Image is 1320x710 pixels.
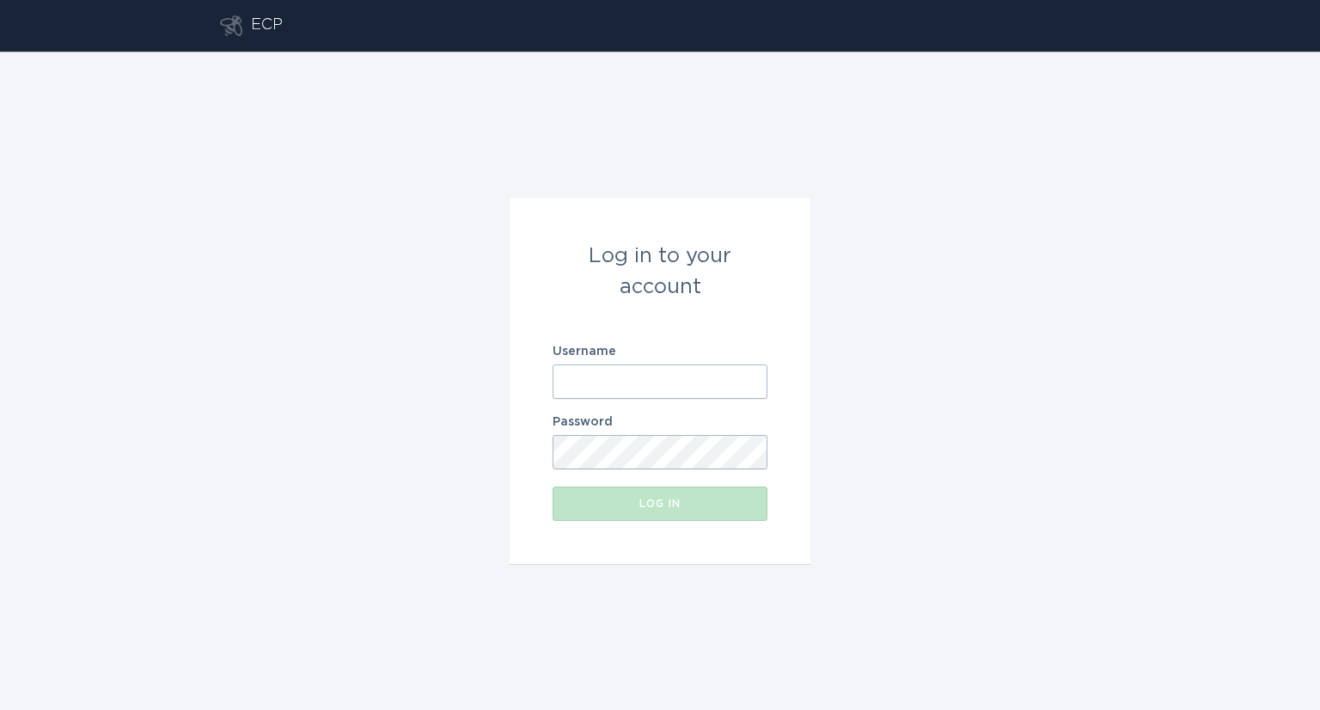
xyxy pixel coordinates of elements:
button: Log in [553,487,767,521]
div: Log in to your account [553,241,767,303]
label: Username [553,346,767,358]
div: ECP [251,15,283,36]
button: Go to dashboard [220,15,242,36]
div: Log in [561,499,759,509]
label: Password [553,416,767,428]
